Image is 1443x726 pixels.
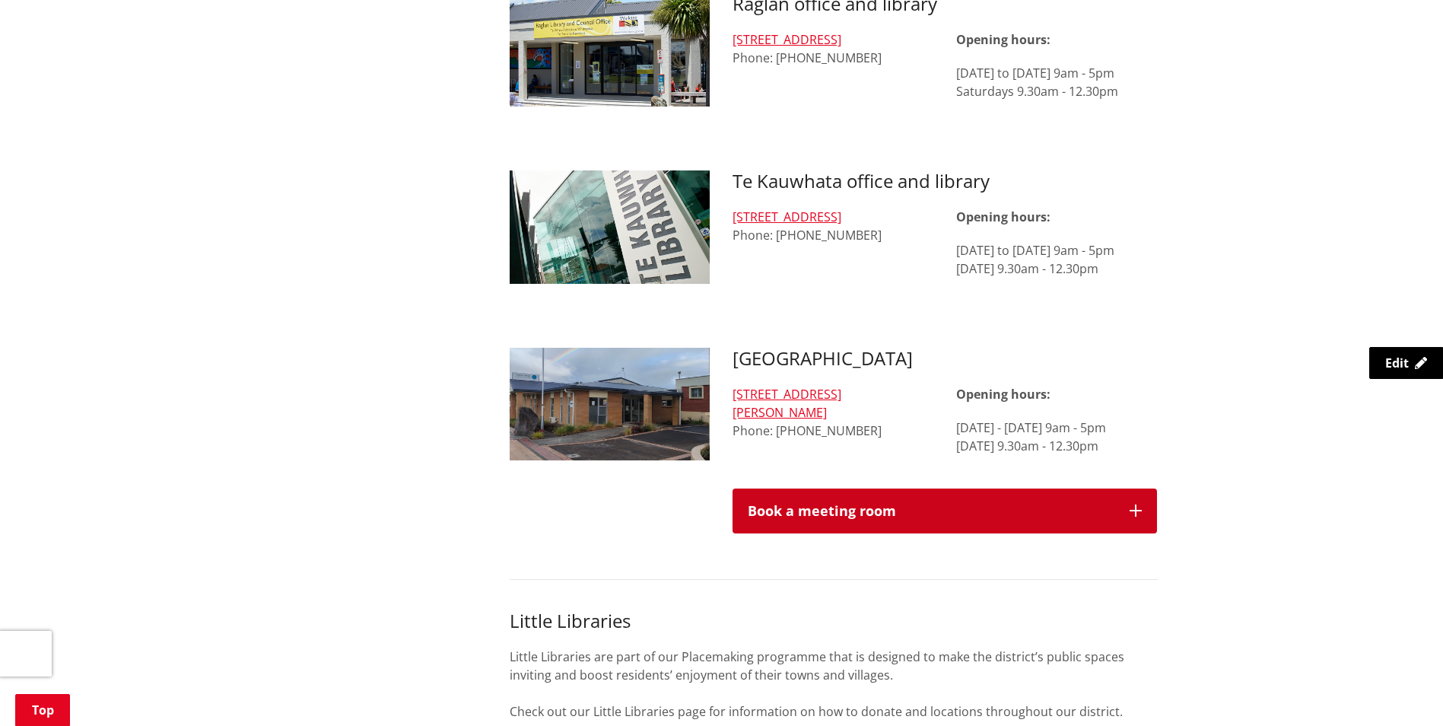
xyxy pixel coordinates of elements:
button: Book a meeting room [733,489,1157,534]
a: [STREET_ADDRESS][PERSON_NAME] [733,386,841,421]
strong: Opening hours: [956,31,1050,48]
div: Phone: [PHONE_NUMBER] [733,30,933,67]
div: Book a meeting room [748,504,1114,519]
a: Edit [1369,347,1443,379]
p: [DATE] - [DATE] 9am - 5pm [DATE] 9.30am - 12.30pm [956,419,1157,455]
strong: Opening hours: [956,209,1050,225]
h3: [GEOGRAPHIC_DATA] [733,348,1157,370]
p: [DATE] to [DATE] 9am - 5pm [DATE] 9.30am - 12.30pm [956,241,1157,296]
a: Top [15,694,70,726]
p: Little Libraries are part of our Placemaking programme that is designed to make the district’s pu... [510,648,1158,721]
h3: Little Libraries [510,610,1158,632]
iframe: Messenger Launcher [1373,662,1428,717]
span: Edit [1385,355,1409,371]
a: [STREET_ADDRESS] [733,209,841,225]
p: [DATE] to [DATE] 9am - 5pm Saturdays 9.30am - 12.30pm [956,64,1157,100]
a: [STREET_ADDRESS] [733,31,841,48]
img: Tuakau-library [510,348,710,461]
img: Te Kauwhata library [510,170,710,284]
div: Phone: [PHONE_NUMBER] [733,385,933,440]
h3: Te Kauwhata office and library [733,170,1157,193]
strong: Opening hours: [956,386,1050,403]
div: Phone: [PHONE_NUMBER] [733,208,933,244]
